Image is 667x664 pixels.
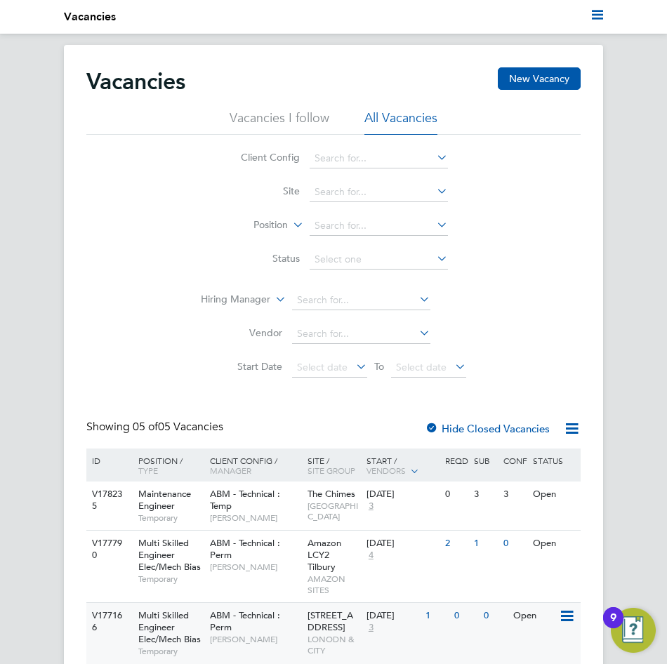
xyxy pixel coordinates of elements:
span: 3 [366,622,376,634]
div: 1 [422,603,451,629]
span: [PERSON_NAME] [210,634,301,645]
span: 05 Vacancies [133,420,223,434]
div: [DATE] [366,538,438,550]
span: Select date [297,361,348,373]
li: All Vacancies [364,109,437,135]
div: [DATE] [366,489,438,500]
div: [DATE] [366,610,418,622]
div: 2 [442,531,471,557]
div: 3 [500,482,529,507]
span: LONODN & CITY [308,634,359,656]
div: 0 [480,603,510,629]
span: [GEOGRAPHIC_DATA] [308,500,359,522]
div: V177790 [88,531,128,569]
label: Site [219,185,300,197]
div: Status [529,449,579,472]
div: Sub [470,449,500,472]
label: Client Config [219,151,300,164]
div: Start / [363,449,442,484]
li: Vacancies I follow [230,109,329,135]
span: 4 [366,550,376,562]
div: Reqd [442,449,471,472]
label: Status [219,252,300,265]
input: Search for... [292,291,430,310]
label: Position [207,218,288,232]
span: To [370,357,388,376]
div: 1 [470,531,500,557]
input: Search for... [292,324,430,344]
div: 9 [610,618,616,636]
div: 0 [500,531,529,557]
div: 0 [451,603,480,629]
div: Client Config / [206,449,305,482]
li: Vacancies [64,8,116,25]
input: Search for... [310,149,448,168]
label: Start Date [202,360,282,373]
span: Select date [396,361,447,373]
span: 05 of [133,420,158,434]
input: Select one [310,250,448,270]
div: 3 [470,482,500,507]
span: Vendors [366,465,406,476]
h2: Vacancies [86,67,185,95]
div: Site / [304,449,363,482]
span: [PERSON_NAME] [210,562,301,573]
span: ABM - Technical : Temp [210,488,280,512]
div: Showing [86,420,226,434]
span: 3 [366,500,376,512]
div: V178235 [88,482,128,519]
label: Vendor [202,326,282,339]
span: [STREET_ADDRESS] [308,609,353,633]
input: Search for... [310,182,448,202]
div: V177166 [88,603,128,641]
span: [PERSON_NAME] [210,512,301,524]
span: Maintenance Engineer [138,488,191,512]
span: Site Group [308,465,355,476]
input: Search for... [310,216,448,236]
span: Amazon LCY2 Tilbury [308,537,341,573]
label: Hiring Manager [190,293,270,307]
div: Open [529,531,579,557]
label: Hide Closed Vacancies [425,422,550,435]
span: Type [138,465,158,476]
span: Manager [210,465,251,476]
div: Open [510,603,559,629]
span: ABM - Technical : Perm [210,537,280,561]
span: The Chimes [308,488,355,500]
button: New Vacancy [498,67,581,90]
span: Temporary [138,573,203,585]
div: Position / [128,449,206,482]
span: Multi Skilled Engineer Elec/Mech Bias [138,609,201,645]
div: ID [88,449,128,472]
span: AMAZON SITES [308,573,359,595]
div: 0 [442,482,471,507]
span: ABM - Technical : Perm [210,609,280,633]
span: Multi Skilled Engineer Elec/Mech Bias [138,537,201,573]
button: Open Resource Center, 9 new notifications [611,608,656,653]
span: Temporary [138,646,203,657]
span: Temporary [138,512,203,524]
div: Open [529,482,579,507]
div: Conf [500,449,529,472]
